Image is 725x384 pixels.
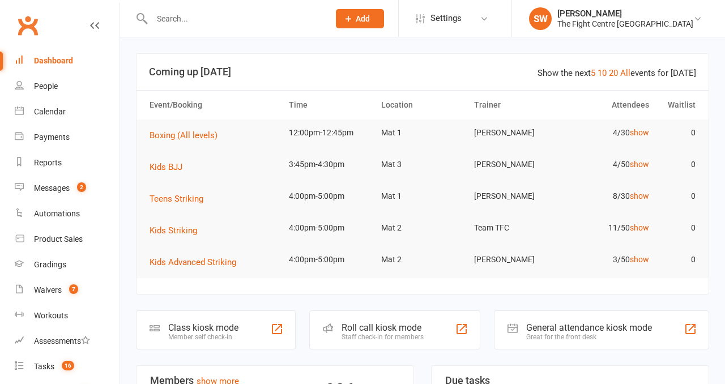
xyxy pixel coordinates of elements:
[630,160,649,169] a: show
[34,107,66,116] div: Calendar
[654,120,701,146] td: 0
[168,333,238,341] div: Member self check-in
[144,91,284,120] th: Event/Booking
[34,311,68,320] div: Workouts
[150,162,182,172] span: Kids BJJ
[591,68,595,78] a: 5
[15,354,120,379] a: Tasks 16
[469,246,562,273] td: [PERSON_NAME]
[150,160,190,174] button: Kids BJJ
[15,99,120,125] a: Calendar
[469,215,562,241] td: Team TFC
[376,91,469,120] th: Location
[150,192,211,206] button: Teens Striking
[15,278,120,303] a: Waivers 7
[15,74,120,99] a: People
[150,225,197,236] span: Kids Striking
[77,182,86,192] span: 2
[469,120,562,146] td: [PERSON_NAME]
[654,215,701,241] td: 0
[15,227,120,252] a: Product Sales
[15,150,120,176] a: Reports
[630,255,649,264] a: show
[15,303,120,328] a: Workouts
[469,151,562,178] td: [PERSON_NAME]
[630,128,649,137] a: show
[15,328,120,354] a: Assessments
[529,7,552,30] div: SW
[284,151,377,178] td: 3:45pm-4:30pm
[538,66,696,80] div: Show the next events for [DATE]
[150,129,225,142] button: Boxing (All levels)
[630,191,649,200] a: show
[654,151,701,178] td: 0
[150,224,205,237] button: Kids Striking
[630,223,649,232] a: show
[34,260,66,269] div: Gradings
[557,19,693,29] div: The Fight Centre [GEOGRAPHIC_DATA]
[34,285,62,295] div: Waivers
[15,252,120,278] a: Gradings
[284,183,377,210] td: 4:00pm-5:00pm
[430,6,462,31] span: Settings
[34,362,54,371] div: Tasks
[561,246,654,273] td: 3/50
[342,322,424,333] div: Roll call kiosk mode
[14,11,42,40] a: Clubworx
[150,130,217,140] span: Boxing (All levels)
[62,361,74,370] span: 16
[15,48,120,74] a: Dashboard
[557,8,693,19] div: [PERSON_NAME]
[284,91,377,120] th: Time
[376,215,469,241] td: Mat 2
[654,91,701,120] th: Waitlist
[469,183,562,210] td: [PERSON_NAME]
[376,246,469,273] td: Mat 2
[34,336,90,345] div: Assessments
[150,194,203,204] span: Teens Striking
[15,201,120,227] a: Automations
[356,14,370,23] span: Add
[69,284,78,294] span: 7
[34,56,73,65] div: Dashboard
[150,255,244,269] button: Kids Advanced Striking
[376,120,469,146] td: Mat 1
[34,133,70,142] div: Payments
[561,151,654,178] td: 4/50
[561,183,654,210] td: 8/30
[342,333,424,341] div: Staff check-in for members
[34,209,80,218] div: Automations
[654,183,701,210] td: 0
[284,120,377,146] td: 12:00pm-12:45pm
[561,120,654,146] td: 4/30
[561,215,654,241] td: 11/50
[34,158,62,167] div: Reports
[526,333,652,341] div: Great for the front desk
[150,257,236,267] span: Kids Advanced Striking
[598,68,607,78] a: 10
[34,234,83,244] div: Product Sales
[376,151,469,178] td: Mat 3
[168,322,238,333] div: Class kiosk mode
[34,184,70,193] div: Messages
[620,68,630,78] a: All
[336,9,384,28] button: Add
[34,82,58,91] div: People
[376,183,469,210] td: Mat 1
[469,91,562,120] th: Trainer
[609,68,618,78] a: 20
[654,246,701,273] td: 0
[561,91,654,120] th: Attendees
[284,246,377,273] td: 4:00pm-5:00pm
[149,66,696,78] h3: Coming up [DATE]
[15,125,120,150] a: Payments
[284,215,377,241] td: 4:00pm-5:00pm
[526,322,652,333] div: General attendance kiosk mode
[148,11,321,27] input: Search...
[15,176,120,201] a: Messages 2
